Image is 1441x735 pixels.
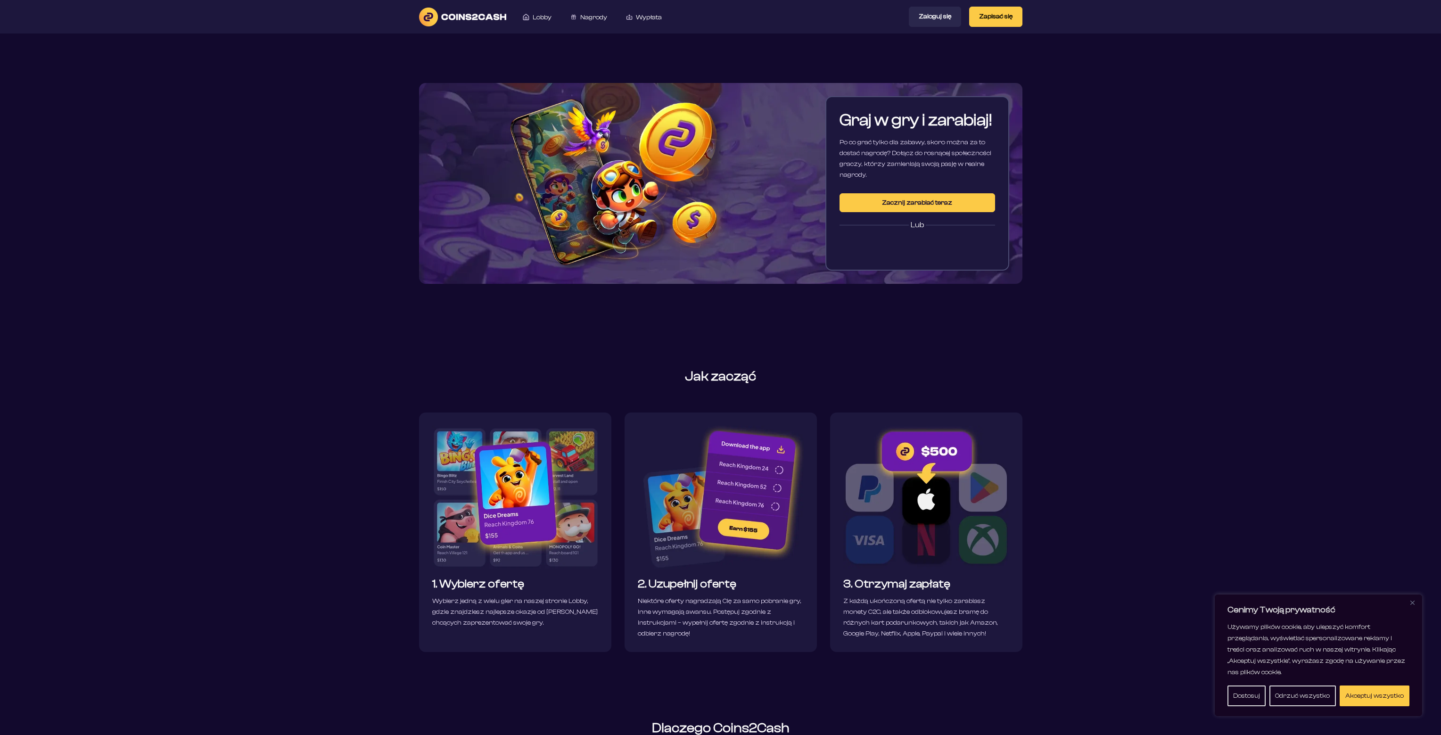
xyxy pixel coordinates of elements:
font: Akceptuj wszystko [1345,692,1404,700]
font: Zacznij zarabiać teraz [882,199,952,206]
button: Zaloguj się [909,7,961,27]
font: 3. Otrzymaj zapłatę [843,577,950,590]
button: Dostosuj [1227,685,1266,706]
font: Zapisać się [979,13,1013,20]
img: Lobby [523,14,529,20]
font: 1. Wybierz ofertę [432,577,524,590]
button: Zacznij zarabiać teraz [840,193,995,212]
img: Wypłata [626,14,633,20]
font: Wybierz jedną z wielu gier na naszej stronie Lobby, gdzie znajdziesz najlepsze okazje od [PERSON_... [432,597,598,627]
a: Lobby [513,8,561,26]
font: Lub [911,221,924,229]
img: Nagrody [570,14,577,20]
img: tekst logo [419,8,506,26]
img: Początek 2 [638,426,804,569]
font: Lobby [533,14,552,21]
font: Z każdą ukończoną ofertą nie tylko zarabiasz monety C2C, ale także odblokowujesz bramę do różnych... [843,597,998,637]
a: Wypłata [617,8,671,26]
font: Wypłata [636,14,662,21]
font: Jak zacząć [685,369,756,384]
img: Zamknąć [1410,601,1415,605]
font: Używamy plików cookie, aby ulepszyć komfort przeglądania, wyświetlać spersonalizowane reklamy i t... [1227,623,1405,676]
font: Cenimy Twoją prywatność [1227,605,1335,615]
div: Cenimy Twoją prywatność [1215,595,1422,716]
iframe: Przycisk Zaloguj się przez Google [835,237,1000,257]
button: Zapisać się [969,7,1022,27]
font: Graj w gry i zarabiaj! [840,111,992,130]
button: Odrzuć wszystko [1269,685,1335,706]
a: Nagrody [561,8,617,26]
font: Zaloguj się [919,13,951,20]
img: Początek 1 [432,426,598,569]
button: Zamknąć [1407,597,1418,608]
font: Dostosuj [1233,692,1260,700]
font: Nagrody [580,14,607,21]
img: Krok 3 [843,426,1009,569]
font: Odrzuć wszystko [1275,692,1330,700]
font: Po co grać tylko dla zabawy, skoro można za to dostać nagrodę? Dołącz do rosnącej społeczności gr... [840,139,991,179]
font: 2. Uzupełnij ofertę [638,577,736,590]
font: Niektóre oferty nagradzają Cię za samo pobranie gry, inne wymagają awansu. Postępuj zgodnie z ins... [638,597,801,637]
button: Akceptuj wszystko [1340,685,1409,706]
